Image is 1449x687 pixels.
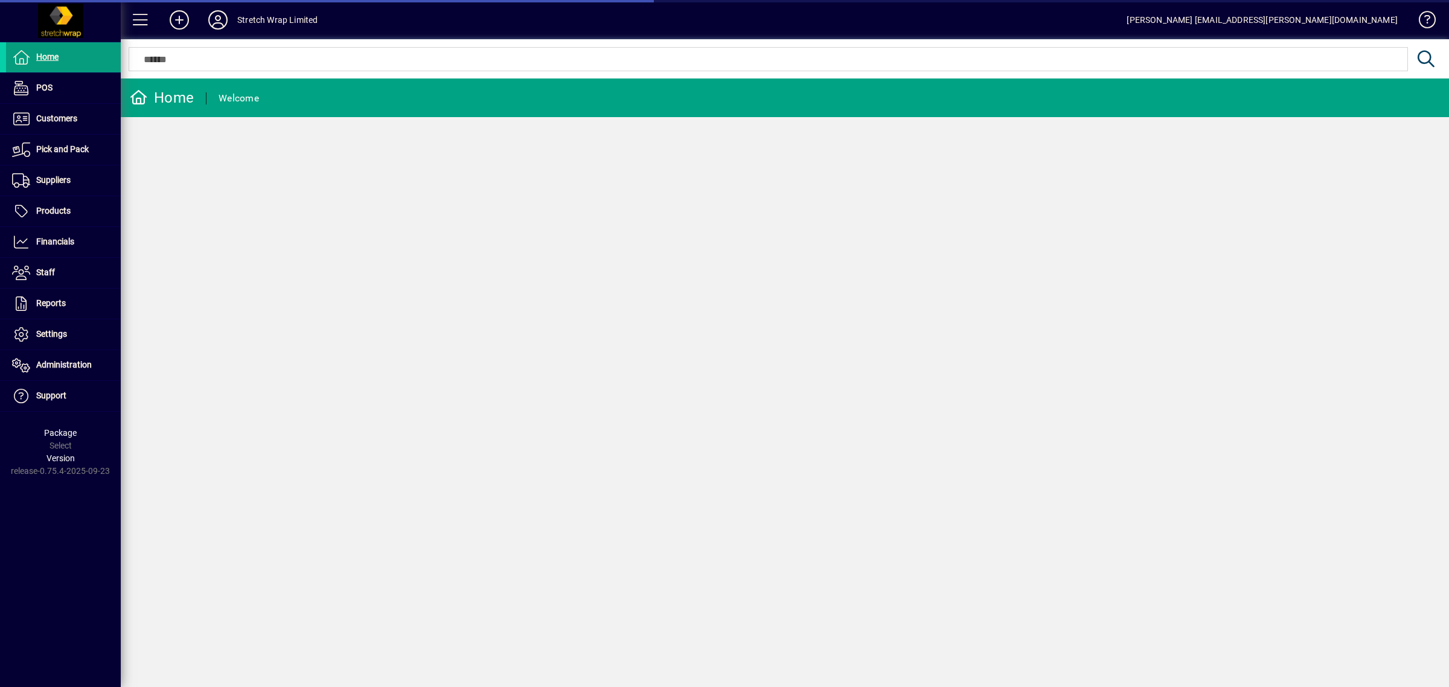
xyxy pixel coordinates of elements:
[130,88,194,107] div: Home
[6,104,121,134] a: Customers
[6,381,121,411] a: Support
[36,237,74,246] span: Financials
[160,9,199,31] button: Add
[36,360,92,369] span: Administration
[36,298,66,308] span: Reports
[36,52,59,62] span: Home
[6,135,121,165] a: Pick and Pack
[36,83,53,92] span: POS
[6,73,121,103] a: POS
[6,165,121,196] a: Suppliers
[6,258,121,288] a: Staff
[36,391,66,400] span: Support
[36,175,71,185] span: Suppliers
[237,10,318,30] div: Stretch Wrap Limited
[36,206,71,216] span: Products
[1410,2,1434,42] a: Knowledge Base
[6,289,121,319] a: Reports
[36,144,89,154] span: Pick and Pack
[36,267,55,277] span: Staff
[6,350,121,380] a: Administration
[44,428,77,438] span: Package
[36,113,77,123] span: Customers
[36,329,67,339] span: Settings
[6,227,121,257] a: Financials
[199,9,237,31] button: Profile
[219,89,259,108] div: Welcome
[6,319,121,350] a: Settings
[46,453,75,463] span: Version
[1127,10,1398,30] div: [PERSON_NAME] [EMAIL_ADDRESS][PERSON_NAME][DOMAIN_NAME]
[6,196,121,226] a: Products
